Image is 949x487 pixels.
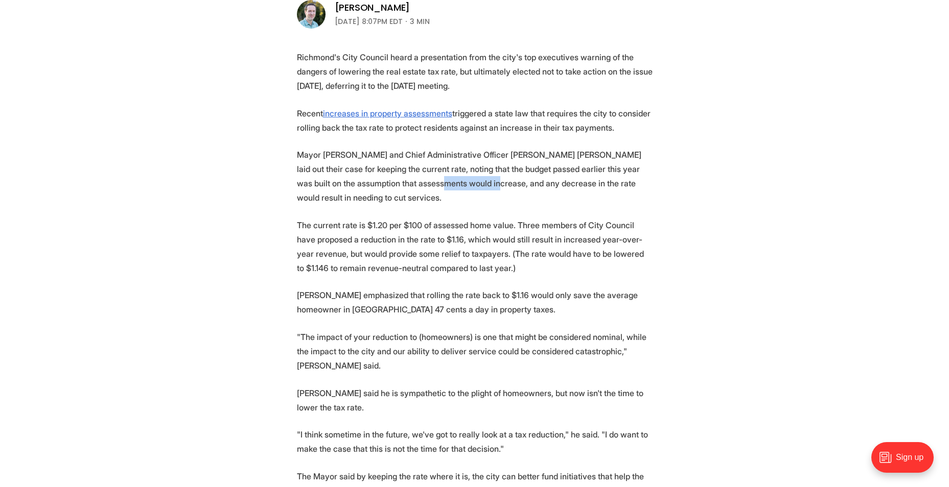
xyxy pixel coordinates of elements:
[297,386,653,415] p: [PERSON_NAME] said he is sympathetic to the plight of homeowners, but now isn't the time to lower...
[297,218,653,275] p: The current rate is $1.20 per $100 of assessed home value. Three members of City Council have pro...
[335,15,403,28] time: [DATE] 8:07PM EDT
[410,15,430,28] span: 3 min
[297,50,653,93] p: Richmond's City Council heard a presentation from the city's top executives warning of the danger...
[297,288,653,316] p: [PERSON_NAME] emphasized that rolling the rate back to $1.16 would only save the average homeowne...
[323,108,452,118] a: increases in property assessments
[297,330,653,373] p: "The impact of your reduction to (homeowners) is one that might be considered nominal, while the ...
[297,427,653,456] p: "I think sometime in the future, we've got to really look at a tax reduction," he said. "I do wan...
[863,437,949,487] iframe: portal-trigger
[335,2,410,14] a: [PERSON_NAME]
[297,106,653,135] p: Recent triggered a state law that requires the city to consider rolling back the tax rate to prot...
[297,148,653,205] p: Mayor [PERSON_NAME] and Chief Administrative Officer [PERSON_NAME] [PERSON_NAME] laid out their c...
